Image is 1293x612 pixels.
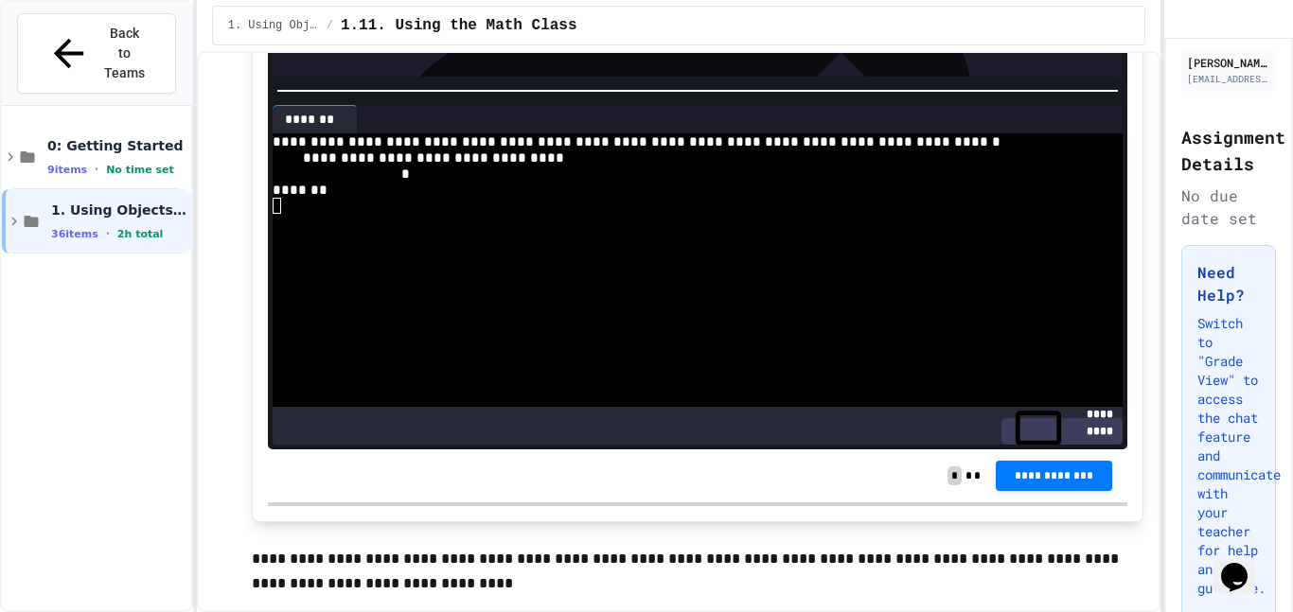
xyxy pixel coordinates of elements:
div: No due date set [1181,184,1276,230]
span: 0: Getting Started [47,137,187,154]
h2: Assignment Details [1181,124,1276,177]
span: 1. Using Objects and Methods [228,18,319,33]
p: Switch to "Grade View" to access the chat feature and communicate with your teacher for help and ... [1197,314,1260,598]
span: / [327,18,333,33]
span: No time set [106,164,174,176]
iframe: chat widget [1213,536,1274,593]
div: [PERSON_NAME] [1187,54,1270,71]
button: Back to Teams [17,13,176,94]
span: 2h total [117,228,164,240]
span: 9 items [47,164,87,176]
span: 36 items [51,228,98,240]
span: 1.11. Using the Math Class [341,14,577,37]
h3: Need Help? [1197,261,1260,306]
span: Back to Teams [102,24,147,83]
span: • [95,162,98,177]
span: 1. Using Objects and Methods [51,201,187,219]
div: [EMAIL_ADDRESS][DOMAIN_NAME] [1187,72,1270,86]
span: • [106,226,110,241]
